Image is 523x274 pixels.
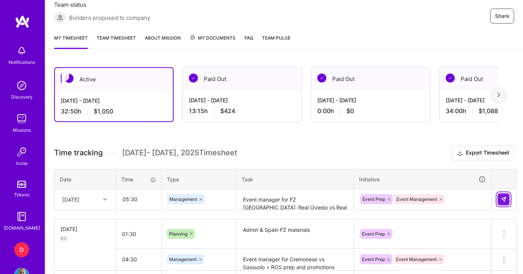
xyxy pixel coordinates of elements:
[190,34,236,42] span: My Documents
[245,34,253,49] a: FAQ
[121,175,156,183] div: Time
[359,175,486,184] div: Initiative
[452,146,514,161] button: Export Timesheet
[62,195,79,203] div: [DATE]
[446,74,455,82] img: Paid Out
[346,107,354,115] span: $0
[54,34,88,49] a: My timesheet
[220,107,235,115] span: $424
[362,196,385,202] span: Event Prep
[190,34,236,49] a: My Documents
[14,191,29,199] div: Tokens
[60,234,110,242] div: 6h
[54,1,150,9] span: Team status
[479,107,498,115] span: $1,088
[457,149,463,157] i: icon Download
[116,249,161,269] input: HH:MM
[97,34,136,49] a: Team timesheet
[17,181,26,188] img: tokens
[60,225,110,233] div: [DATE]
[317,96,424,104] div: [DATE] - [DATE]
[14,43,29,58] img: bell
[189,96,296,104] div: [DATE] - [DATE]
[237,190,353,209] textarea: Event manager for FZ [GEOGRAPHIC_DATA]: Real Oviedo vs Real Sociedad & Girona vs Sevilla + ROS prep
[61,97,167,105] div: [DATE] - [DATE]
[490,9,514,24] button: Share
[169,196,197,202] span: Management
[183,68,302,90] div: Paid Out
[54,148,103,158] span: Time tracking
[94,108,113,115] span: $1,050
[55,68,173,91] div: Active
[14,209,29,224] img: guide book
[237,220,353,248] textarea: Admin & Spain FZ materials
[65,74,74,83] img: Active
[495,12,509,20] span: Share
[189,107,296,115] div: 13:15 h
[317,107,424,115] div: 0:00 h
[11,93,32,101] div: Discovery
[396,256,437,262] span: Event Management
[122,148,237,158] span: [DATE] - [DATE] , 2025 Timesheet
[236,169,354,189] th: Task
[169,231,187,237] span: Planning
[16,159,28,167] div: Invite
[69,14,150,22] span: Builders proposed to company
[162,169,236,189] th: Type
[311,68,430,90] div: Paid Out
[54,12,66,24] img: Builders proposed to company
[497,92,500,97] img: right
[262,34,290,49] a: Team Pulse
[317,74,326,82] img: Paid Out
[145,34,181,49] a: About Mission
[116,189,161,209] input: HH:MM
[103,197,107,201] i: icon Chevron
[116,224,161,244] input: HH:MM
[189,74,198,82] img: Paid Out
[14,242,29,257] div: D
[4,224,40,232] div: [DOMAIN_NAME]
[15,15,30,28] img: logo
[61,108,167,115] div: 32:50 h
[362,256,385,262] span: Event Prep
[262,35,290,41] span: Team Pulse
[237,249,353,270] textarea: Event manager for Cremonese vs Sassuolo + ROS prep and promotions
[12,242,31,257] a: D
[396,196,437,202] span: Event Management
[13,126,31,134] div: Missions
[169,256,197,262] span: Management
[498,193,510,205] div: null
[501,196,507,202] img: Submit
[55,169,116,189] th: Date
[14,144,29,159] img: Invite
[362,231,385,237] span: Event Prep
[14,111,29,126] img: teamwork
[14,78,29,93] img: discovery
[9,58,35,66] div: Notifications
